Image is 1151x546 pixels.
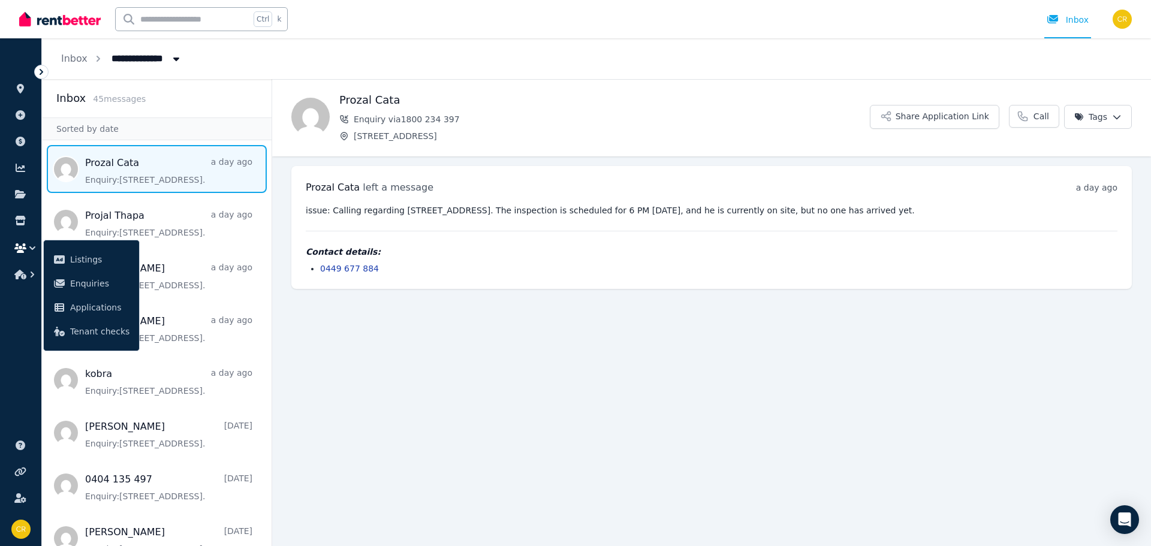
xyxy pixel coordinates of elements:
[70,324,129,339] span: Tenant checks
[1009,105,1059,128] a: Call
[870,105,999,129] button: Share Application Link
[61,53,88,64] a: Inbox
[85,420,252,450] a: [PERSON_NAME][DATE]Enquiry:[STREET_ADDRESS].
[339,92,870,108] h1: Prozal Cata
[85,472,252,502] a: 0404 135 497[DATE]Enquiry:[STREET_ADDRESS].
[42,117,272,140] div: Sorted by date
[49,319,134,343] a: Tenant checks
[1113,10,1132,29] img: Charlie Ramali
[277,14,281,24] span: k
[49,272,134,295] a: Enquiries
[1064,105,1132,129] button: Tags
[291,98,330,136] img: Prozal Cata
[1034,110,1049,122] span: Call
[306,246,1117,258] h4: Contact details:
[254,11,272,27] span: Ctrl
[11,520,31,539] img: Charlie Ramali
[85,314,252,344] a: [PERSON_NAME]a day agoEnquiry:[STREET_ADDRESS].
[93,94,146,104] span: 45 message s
[306,182,360,193] span: Prozal Cata
[19,10,101,28] img: RentBetter
[1110,505,1139,534] div: Open Intercom Messenger
[70,276,129,291] span: Enquiries
[85,156,252,186] a: Prozal Cataa day agoEnquiry:[STREET_ADDRESS].
[85,209,252,239] a: Projal Thapaa day agoEnquiry:[STREET_ADDRESS].
[85,367,252,397] a: kobraa day agoEnquiry:[STREET_ADDRESS].
[70,300,129,315] span: Applications
[49,248,134,272] a: Listings
[306,204,1117,216] pre: issue: Calling regarding [STREET_ADDRESS]. The inspection is scheduled for 6 PM [DATE], and he is...
[354,113,870,125] span: Enquiry via 1800 234 397
[70,252,129,267] span: Listings
[354,130,870,142] span: [STREET_ADDRESS]
[1076,183,1117,192] time: a day ago
[1074,111,1107,123] span: Tags
[363,182,433,193] span: left a message
[49,295,134,319] a: Applications
[1047,14,1089,26] div: Inbox
[42,38,201,79] nav: Breadcrumb
[320,264,379,273] a: 0449 677 884
[56,90,86,107] h2: Inbox
[85,261,252,291] a: [PERSON_NAME]a day agoEnquiry:[STREET_ADDRESS].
